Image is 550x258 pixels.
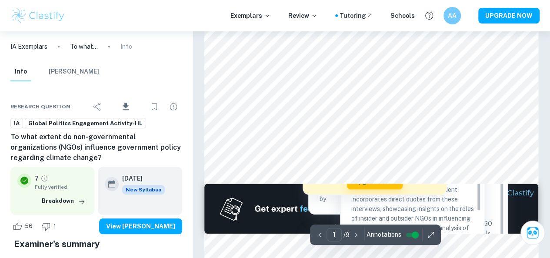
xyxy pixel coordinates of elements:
p: Review [288,11,318,20]
span: Annotations [367,230,401,239]
div: Starting from the May 2026 session, the Global Politics Engagement Activity requirements have cha... [122,185,165,194]
p: To what extent do non-governmental organizations (NGOs) influence government policy regarding cli... [70,42,98,51]
span: 1 [49,222,61,231]
button: Breakdown [40,194,87,208]
h6: [DATE] [122,174,158,183]
span: 56 [20,222,37,231]
button: AA [443,7,461,24]
a: Schools [390,11,415,20]
img: Ad [204,184,538,234]
a: Tutoring [340,11,373,20]
div: Share [89,98,106,115]
span: New Syllabus [122,185,165,194]
span: Fully verified [35,183,87,191]
h6: AA [447,11,457,20]
button: Help and Feedback [422,8,437,23]
span: Global Politics Engagement Activity-HL [25,119,146,128]
div: Bookmark [146,98,163,115]
div: Like [10,219,37,233]
a: Global Politics Engagement Activity-HL [25,118,146,129]
div: Report issue [165,98,182,115]
p: Exemplars [230,11,271,20]
div: Dislike [39,219,61,233]
a: IA Exemplars [10,42,47,51]
h6: To what extent do non-governmental organizations (NGOs) influence government policy regarding cli... [10,132,182,163]
p: 7 [35,174,39,183]
img: Clastify logo [10,7,66,24]
button: [PERSON_NAME] [49,62,99,81]
button: View [PERSON_NAME] [99,218,182,234]
button: Info [10,62,31,81]
p: Info [120,42,132,51]
span: IA [11,119,23,128]
button: Ask Clai [520,221,545,245]
a: Grade fully verified [40,174,48,182]
a: IA [10,118,23,129]
p: / 9 [343,230,350,240]
div: Download [108,95,144,118]
h5: Examiner's summary [14,238,179,251]
button: UPGRADE NOW [478,8,540,23]
span: Research question [10,103,70,111]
